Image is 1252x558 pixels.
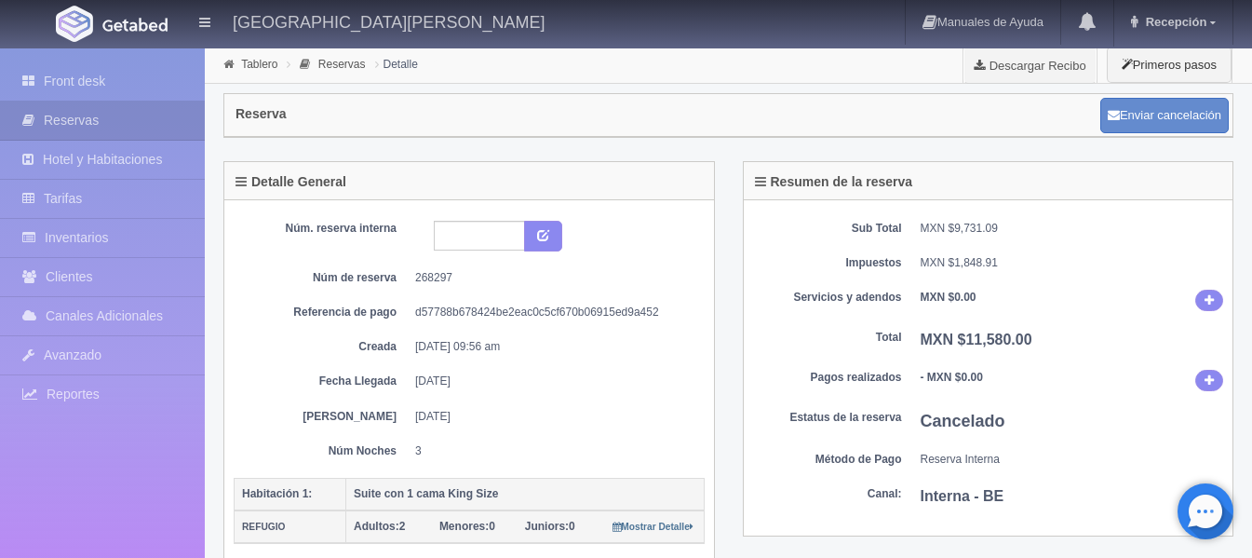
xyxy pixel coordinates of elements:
[236,175,346,189] h4: Detalle General
[248,339,397,355] dt: Creada
[753,410,902,426] dt: Estatus de la reserva
[354,520,399,533] strong: Adultos:
[439,520,489,533] strong: Menores:
[354,520,405,533] span: 2
[1100,98,1229,133] button: Enviar cancelación
[241,58,277,71] a: Tablero
[242,487,312,500] b: Habitación 1:
[921,452,1224,468] dd: Reserva Interna
[248,409,397,425] dt: [PERSON_NAME]
[613,522,693,532] small: Mostrar Detalle
[1107,47,1232,83] button: Primeros pasos
[921,291,976,304] b: MXN $0.00
[370,55,423,73] li: Detalle
[753,330,902,346] dt: Total
[233,9,545,33] h4: [GEOGRAPHIC_DATA][PERSON_NAME]
[236,107,287,121] h4: Reserva
[613,520,693,533] a: Mostrar Detalle
[318,58,366,71] a: Reservas
[248,374,397,389] dt: Fecha Llegada
[755,175,913,189] h4: Resumen de la reserva
[102,18,168,32] img: Getabed
[753,370,902,386] dt: Pagos realizados
[415,305,691,320] dd: d57788b678424be2eac0c5cf670b06915ed9a452
[963,47,1097,84] a: Descargar Recibo
[525,520,575,533] span: 0
[439,520,495,533] span: 0
[56,6,93,42] img: Getabed
[1141,15,1207,29] span: Recepción
[415,374,691,389] dd: [DATE]
[525,520,569,533] strong: Juniors:
[248,443,397,459] dt: Núm Noches
[921,488,1004,504] b: Interna - BE
[753,255,902,271] dt: Impuestos
[248,270,397,286] dt: Núm de reserva
[921,412,1005,430] b: Cancelado
[242,522,285,532] small: REFUGIO
[753,452,902,468] dt: Método de Pago
[753,290,902,306] dt: Servicios y adendos
[921,332,1032,347] b: MXN $11,580.00
[921,255,1224,271] dd: MXN $1,848.91
[415,270,691,286] dd: 268297
[753,221,902,237] dt: Sub Total
[921,371,983,384] b: - MXN $0.00
[753,486,902,502] dt: Canal:
[248,305,397,320] dt: Referencia de pago
[415,409,691,425] dd: [DATE]
[415,443,691,459] dd: 3
[415,339,691,355] dd: [DATE] 09:56 am
[346,478,705,510] th: Suite con 1 cama King Size
[921,221,1224,237] dd: MXN $9,731.09
[248,221,397,237] dt: Núm. reserva interna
